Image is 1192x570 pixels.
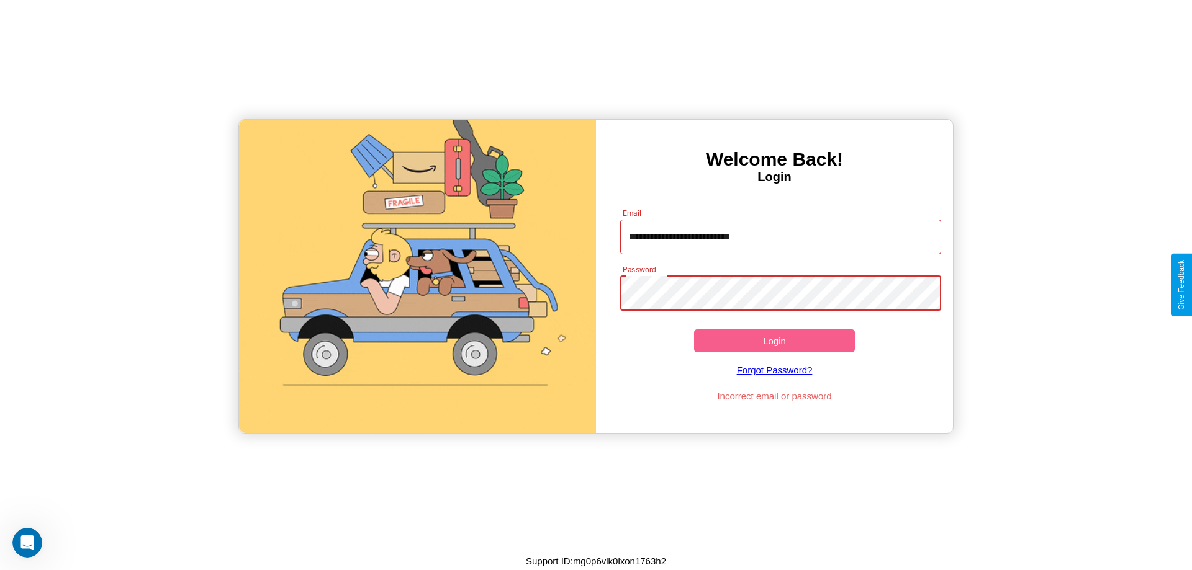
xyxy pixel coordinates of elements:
h4: Login [596,170,953,184]
div: Give Feedback [1177,260,1186,310]
img: gif [239,120,596,433]
button: Login [694,329,855,352]
h3: Welcome Back! [596,149,953,170]
label: Email [623,208,642,218]
iframe: Intercom live chat [12,528,42,558]
a: Forgot Password? [614,352,936,388]
p: Incorrect email or password [614,388,936,404]
p: Support ID: mg0p6vlk0lxon1763h2 [526,553,666,569]
label: Password [623,264,656,275]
